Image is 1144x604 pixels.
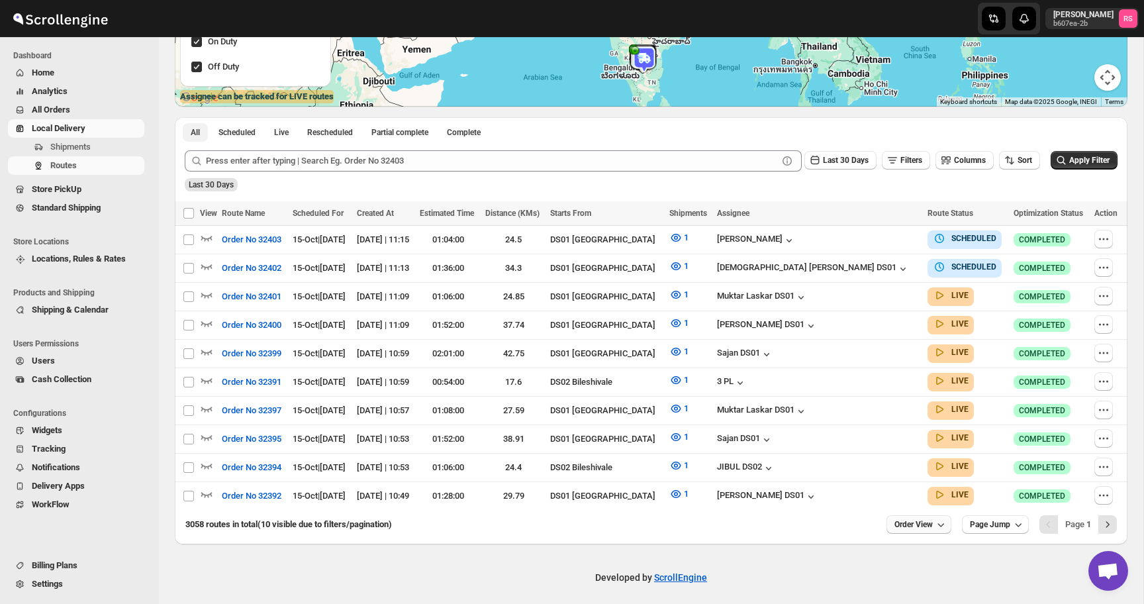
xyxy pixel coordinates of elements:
[214,343,289,364] button: Order No 32399
[684,432,689,442] span: 1
[1053,20,1114,28] p: b607ea-2b
[999,151,1040,170] button: Sort
[717,490,818,503] button: [PERSON_NAME] DS01
[206,150,778,172] input: Press enter after typing | Search Eg. Order No 32403
[208,62,239,72] span: Off Duty
[1019,234,1065,245] span: COMPLETED
[894,519,933,530] span: Order View
[222,432,281,446] span: Order No 32395
[717,291,808,304] button: Muktar Laskar DS01
[180,90,334,103] label: Assignee can be tracked for LIVE routes
[661,313,696,334] button: 1
[661,398,696,419] button: 1
[550,347,661,360] div: DS01 [GEOGRAPHIC_DATA]
[550,233,661,246] div: DS01 [GEOGRAPHIC_DATA]
[293,348,346,358] span: 15-Oct | [DATE]
[717,376,747,389] button: 3 PL
[32,254,126,264] span: Locations, Rules & Rates
[717,348,773,361] button: Sajan DS01
[183,123,208,142] button: All routes
[485,347,543,360] div: 42.75
[661,483,696,505] button: 1
[1105,98,1123,105] a: Terms (opens in new tab)
[661,341,696,362] button: 1
[32,123,85,133] span: Local Delivery
[357,376,412,389] div: [DATE] | 10:59
[951,462,969,471] b: LIVE
[1019,434,1065,444] span: COMPLETED
[717,262,910,276] div: [DEMOGRAPHIC_DATA] [PERSON_NAME] DS01
[1053,9,1114,20] p: [PERSON_NAME]
[717,319,818,332] button: [PERSON_NAME] DS01
[485,461,543,474] div: 24.4
[933,488,969,501] button: LIVE
[293,462,346,472] span: 15-Oct | [DATE]
[940,97,997,107] button: Keyboard shortcuts
[717,234,796,247] div: [PERSON_NAME]
[1088,551,1128,591] div: Open chat
[357,290,412,303] div: [DATE] | 11:09
[218,127,256,138] span: Scheduled
[1019,348,1065,359] span: COMPLETED
[485,290,543,303] div: 24.85
[1065,519,1091,529] span: Page
[684,232,689,242] span: 1
[661,370,696,391] button: 1
[661,284,696,305] button: 1
[882,151,930,170] button: Filters
[293,320,346,330] span: 15-Oct | [DATE]
[420,432,477,446] div: 01:52:00
[1039,515,1117,534] nav: Pagination
[1045,8,1139,29] button: User menu
[550,376,661,389] div: DS02 Bileshivale
[550,262,661,275] div: DS01 [GEOGRAPHIC_DATA]
[684,489,689,499] span: 1
[684,346,689,356] span: 1
[804,151,877,170] button: Last 30 Days
[661,256,696,277] button: 1
[293,491,346,501] span: 15-Oct | [DATE]
[8,458,144,477] button: Notifications
[550,461,661,474] div: DS02 Bileshivale
[357,347,412,360] div: [DATE] | 10:59
[1086,519,1091,529] b: 1
[8,101,144,119] button: All Orders
[178,89,222,107] a: Open this area in Google Maps (opens a new window)
[32,374,91,384] span: Cash Collection
[8,250,144,268] button: Locations, Rules & Rates
[13,287,150,298] span: Products and Shipping
[717,433,773,446] button: Sajan DS01
[1019,462,1065,473] span: COMPLETED
[8,301,144,319] button: Shipping & Calendar
[293,209,344,218] span: Scheduled For
[50,142,91,152] span: Shipments
[951,405,969,414] b: LIVE
[214,400,289,421] button: Order No 32397
[951,376,969,385] b: LIVE
[222,319,281,332] span: Order No 32400
[654,572,707,583] a: ScrollEngine
[208,36,237,46] span: On Duty
[214,428,289,450] button: Order No 32395
[933,232,996,245] button: SCHEDULED
[8,421,144,440] button: Widgets
[214,229,289,250] button: Order No 32403
[178,89,222,107] img: Google
[1094,64,1121,91] button: Map camera controls
[933,431,969,444] button: LIVE
[933,460,969,473] button: LIVE
[886,515,951,534] button: Order View
[11,2,110,35] img: ScrollEngine
[293,405,346,415] span: 15-Oct | [DATE]
[1014,209,1083,218] span: Optimization Status
[222,376,281,389] span: Order No 32391
[661,455,696,476] button: 1
[32,560,77,570] span: Billing Plans
[661,227,696,248] button: 1
[1019,291,1065,302] span: COMPLETED
[717,405,808,418] button: Muktar Laskar DS01
[684,261,689,271] span: 1
[222,262,281,275] span: Order No 32402
[951,262,996,272] b: SCHEDULED
[1094,209,1118,218] span: Action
